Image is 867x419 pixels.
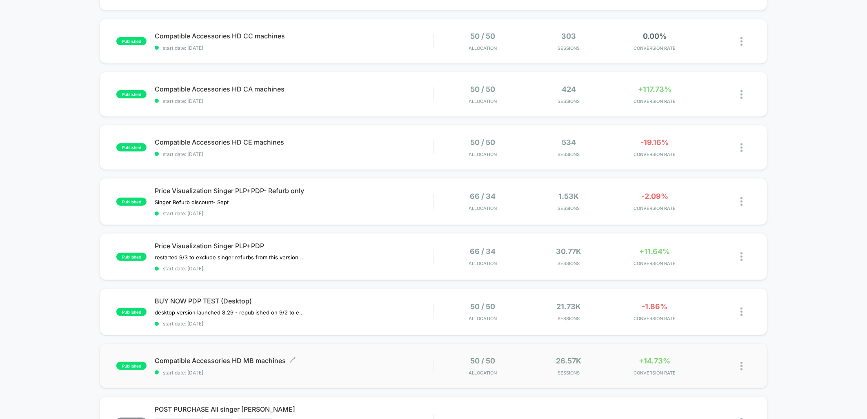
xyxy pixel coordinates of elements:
span: BUY NOW PDP TEST (Desktop) [155,297,433,305]
span: Allocation [469,205,497,211]
span: Sessions [528,316,610,321]
span: +117.73% [638,85,671,94]
span: Sessions [528,152,610,157]
span: 0.00% [643,32,667,40]
span: start date: [DATE] [155,45,433,51]
span: 534 [562,138,576,147]
span: Allocation [469,45,497,51]
span: start date: [DATE] [155,98,433,104]
span: CONVERSION RATE [614,98,696,104]
span: 424 [562,85,576,94]
span: Allocation [469,316,497,321]
span: CONVERSION RATE [614,316,696,321]
span: 1.53k [559,192,579,201]
span: restarted 9/3 to exclude singer refurbs from this version of the test [155,254,306,261]
span: -1.86% [642,302,668,311]
span: Price Visualization Singer PLP+PDP- Refurb only [155,187,433,195]
img: close [740,37,743,46]
span: Sessions [528,98,610,104]
span: Allocation [469,370,497,376]
span: published [116,143,147,152]
span: start date: [DATE] [155,321,433,327]
img: close [740,197,743,206]
span: start date: [DATE] [155,151,433,157]
span: start date: [DATE] [155,265,433,272]
span: +11.64% [640,247,670,256]
span: Compatible Accessories HD CE machines [155,138,433,146]
span: desktop version launched 8.29﻿ - republished on 9/2 to ensure OOS products dont show the buy now ... [155,309,306,316]
span: Sessions [528,370,610,376]
span: 50 / 50 [471,85,496,94]
span: POST PURCHASE All singer [PERSON_NAME] [155,405,433,413]
span: published [116,253,147,261]
span: Singer Refurb discount- Sept [155,199,229,205]
span: 50 / 50 [471,32,496,40]
span: published [116,362,147,370]
span: 50 / 50 [471,357,496,365]
span: Allocation [469,152,497,157]
span: +14.73% [639,357,671,365]
span: CONVERSION RATE [614,152,696,157]
span: 66 / 34 [470,192,496,201]
span: Compatible Accessories HD CC machines [155,32,433,40]
img: close [740,90,743,99]
img: close [740,143,743,152]
span: Sessions [528,205,610,211]
span: CONVERSION RATE [614,45,696,51]
img: close [740,362,743,370]
span: Sessions [528,45,610,51]
span: Sessions [528,261,610,266]
span: start date: [DATE] [155,210,433,216]
span: published [116,37,147,45]
span: -2.09% [641,192,668,201]
span: 303 [562,32,576,40]
span: 50 / 50 [471,302,496,311]
span: published [116,308,147,316]
span: Compatible Accessories HD CA machines [155,85,433,93]
span: Allocation [469,98,497,104]
span: start date: [DATE] [155,370,433,376]
span: Price Visualization Singer PLP+PDP [155,242,433,250]
img: close [740,308,743,316]
span: CONVERSION RATE [614,261,696,266]
span: published [116,90,147,98]
span: CONVERSION RATE [614,205,696,211]
span: Allocation [469,261,497,266]
span: 21.73k [557,302,581,311]
img: close [740,252,743,261]
span: 30.77k [556,247,582,256]
span: -19.16% [641,138,669,147]
span: 26.57k [556,357,582,365]
span: published [116,198,147,206]
span: 66 / 34 [470,247,496,256]
span: 50 / 50 [471,138,496,147]
span: Compatible Accessories HD MB machines [155,357,433,365]
span: CONVERSION RATE [614,370,696,376]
